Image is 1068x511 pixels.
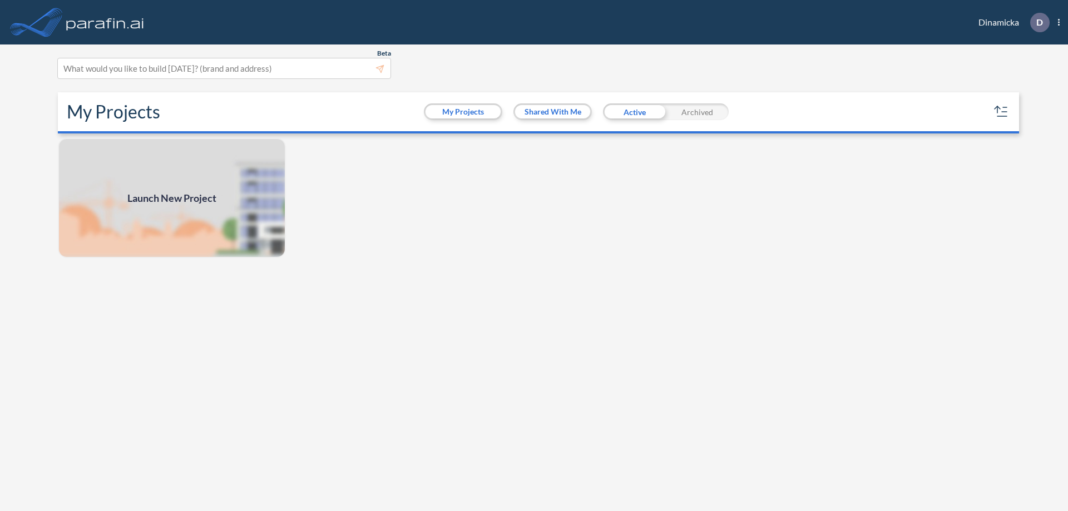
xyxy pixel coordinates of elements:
[58,138,286,258] a: Launch New Project
[64,11,146,33] img: logo
[127,191,216,206] span: Launch New Project
[67,101,160,122] h2: My Projects
[992,103,1010,121] button: sort
[1036,17,1043,27] p: D
[666,103,729,120] div: Archived
[515,105,590,118] button: Shared With Me
[962,13,1060,32] div: Dinamicka
[58,138,286,258] img: add
[377,49,391,58] span: Beta
[426,105,501,118] button: My Projects
[603,103,666,120] div: Active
